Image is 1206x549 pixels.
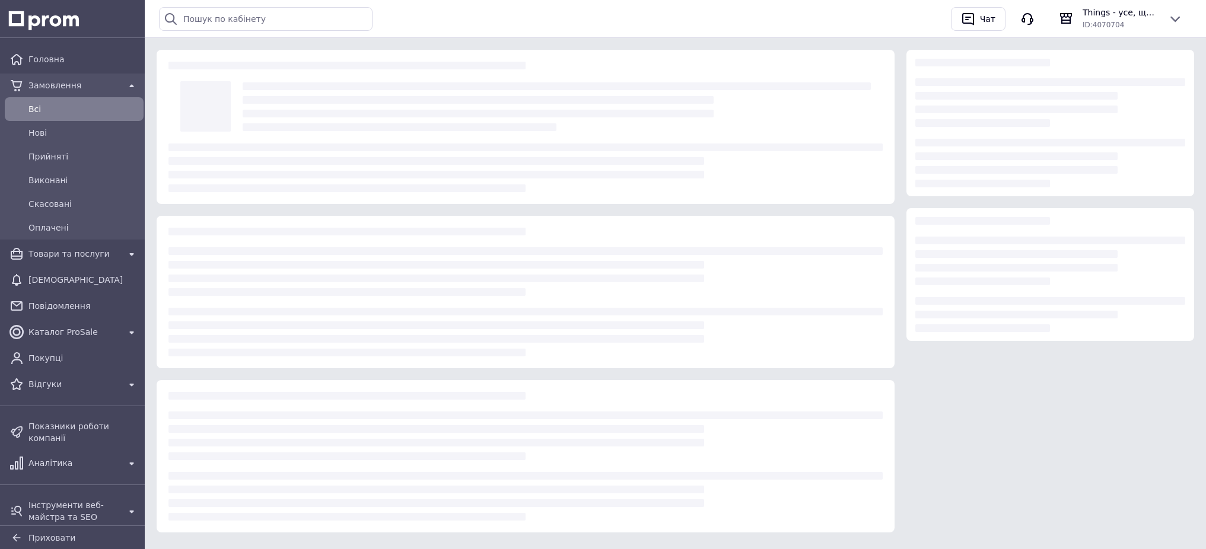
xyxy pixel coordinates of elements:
[28,274,139,286] span: [DEMOGRAPHIC_DATA]
[28,222,139,234] span: Оплачені
[28,248,120,260] span: Товари та послуги
[28,499,120,523] span: Інструменти веб-майстра та SEO
[28,300,139,312] span: Повідомлення
[28,326,120,338] span: Каталог ProSale
[28,420,139,444] span: Показники роботи компанії
[28,533,75,542] span: Приховати
[978,10,998,28] div: Чат
[1083,7,1159,18] span: Things - усе, що потрібно, під рукою
[28,151,139,162] span: Прийняті
[28,103,139,115] span: Всi
[28,127,139,139] span: Нові
[28,53,139,65] span: Головна
[1083,21,1124,29] span: ID: 4070704
[951,7,1005,31] button: Чат
[28,79,120,91] span: Замовлення
[28,457,120,469] span: Аналітика
[28,198,139,210] span: Скасовані
[28,174,139,186] span: Виконані
[28,378,120,390] span: Відгуки
[28,352,139,364] span: Покупці
[159,7,373,31] input: Пошук по кабінету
